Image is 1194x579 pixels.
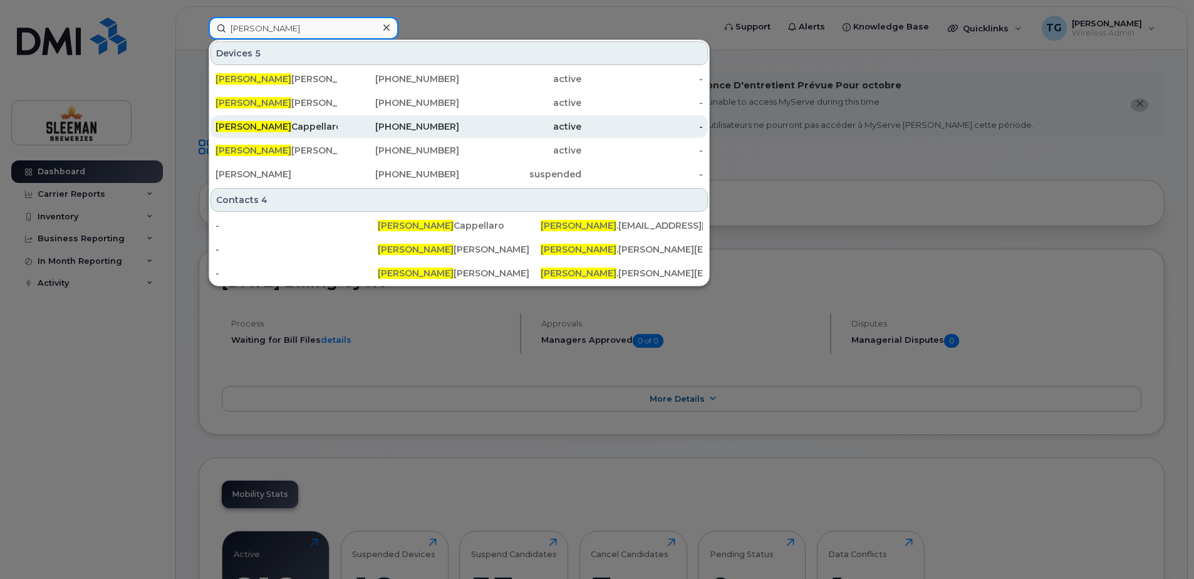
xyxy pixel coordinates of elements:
[459,168,581,180] div: suspended
[581,168,703,180] div: -
[541,243,703,256] div: .[PERSON_NAME][EMAIL_ADDRESS][DOMAIN_NAME]
[215,168,338,180] div: [PERSON_NAME]
[215,144,338,157] div: [PERSON_NAME] Data
[215,145,291,156] span: [PERSON_NAME]
[210,214,708,237] a: -[PERSON_NAME]Cappellaro[PERSON_NAME].[EMAIL_ADDRESS][DOMAIN_NAME]
[338,168,460,180] div: [PHONE_NUMBER]
[338,96,460,109] div: [PHONE_NUMBER]
[255,47,261,60] span: 5
[541,267,703,279] div: .[PERSON_NAME][EMAIL_ADDRESS][DOMAIN_NAME]
[338,120,460,133] div: [PHONE_NUMBER]
[215,73,291,85] span: [PERSON_NAME]
[541,219,703,232] div: .[EMAIL_ADDRESS][DOMAIN_NAME]
[210,163,708,185] a: [PERSON_NAME][PHONE_NUMBER]suspended-
[581,120,703,133] div: -
[210,91,708,114] a: [PERSON_NAME][PERSON_NAME][PHONE_NUMBER]active-
[581,96,703,109] div: -
[215,219,378,232] div: -
[541,220,616,231] span: [PERSON_NAME]
[459,73,581,85] div: active
[338,73,460,85] div: [PHONE_NUMBER]
[215,96,338,109] div: [PERSON_NAME]
[541,268,616,279] span: [PERSON_NAME]
[215,97,291,108] span: [PERSON_NAME]
[378,268,454,279] span: [PERSON_NAME]
[459,144,581,157] div: active
[378,219,540,232] div: Cappellaro
[378,220,454,231] span: [PERSON_NAME]
[215,121,291,132] span: [PERSON_NAME]
[210,238,708,261] a: -[PERSON_NAME][PERSON_NAME][PERSON_NAME].[PERSON_NAME][EMAIL_ADDRESS][DOMAIN_NAME]
[581,73,703,85] div: -
[378,243,540,256] div: [PERSON_NAME]
[215,243,378,256] div: -
[215,120,338,133] div: Cappellaro
[210,115,708,138] a: [PERSON_NAME]Cappellaro[PHONE_NUMBER]active-
[210,68,708,90] a: [PERSON_NAME][PERSON_NAME][PHONE_NUMBER]active-
[210,262,708,284] a: -[PERSON_NAME][PERSON_NAME][PERSON_NAME].[PERSON_NAME][EMAIL_ADDRESS][DOMAIN_NAME]
[261,194,267,206] span: 4
[338,144,460,157] div: [PHONE_NUMBER]
[210,139,708,162] a: [PERSON_NAME][PERSON_NAME] Data[PHONE_NUMBER]active-
[378,244,454,255] span: [PERSON_NAME]
[459,120,581,133] div: active
[215,73,338,85] div: [PERSON_NAME]
[210,188,708,212] div: Contacts
[210,41,708,65] div: Devices
[459,96,581,109] div: active
[215,267,378,279] div: -
[581,144,703,157] div: -
[378,267,540,279] div: [PERSON_NAME]
[541,244,616,255] span: [PERSON_NAME]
